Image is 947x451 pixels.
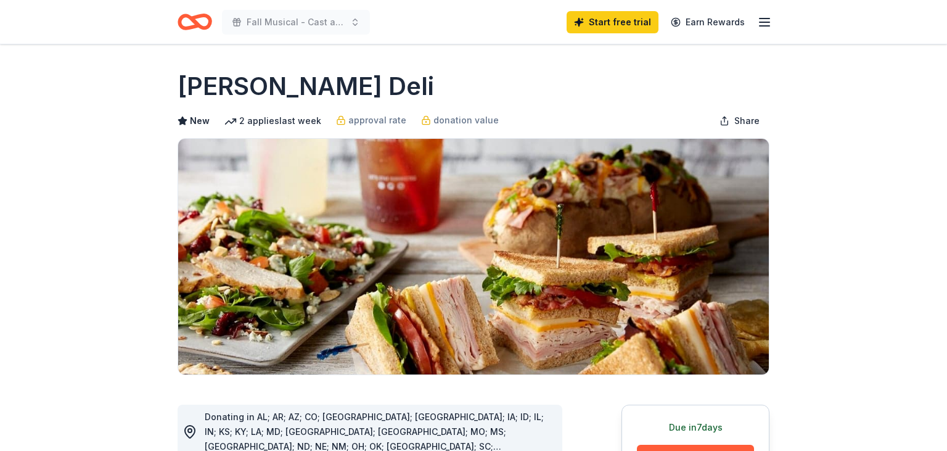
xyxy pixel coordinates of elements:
[336,113,406,128] a: approval rate
[222,10,370,35] button: Fall Musical - Cast and Crew Meal, plus Silent Auction
[637,420,754,435] div: Due in 7 days
[178,69,434,104] h1: [PERSON_NAME] Deli
[734,114,760,128] span: Share
[224,114,321,128] div: 2 applies last week
[178,139,769,374] img: Image for McAlister's Deli
[433,113,499,128] span: donation value
[663,11,752,33] a: Earn Rewards
[178,7,212,36] a: Home
[567,11,658,33] a: Start free trial
[348,113,406,128] span: approval rate
[190,114,210,128] span: New
[421,113,499,128] a: donation value
[247,15,345,30] span: Fall Musical - Cast and Crew Meal, plus Silent Auction
[710,109,769,133] button: Share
